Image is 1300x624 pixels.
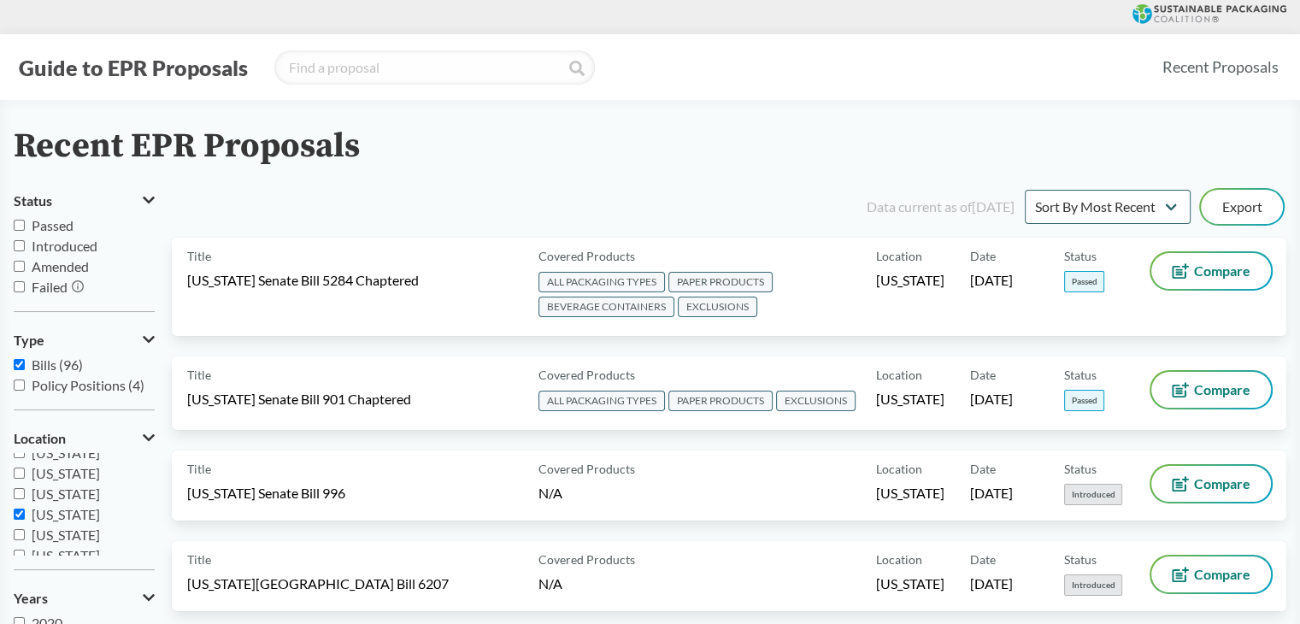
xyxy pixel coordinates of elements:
input: Bills (96) [14,359,25,370]
button: Years [14,584,155,613]
span: EXCLUSIONS [776,391,856,411]
div: Data current as of [DATE] [867,197,1015,217]
span: Title [187,366,211,384]
span: [DATE] [970,484,1013,503]
span: Status [1064,460,1097,478]
span: Policy Positions (4) [32,377,144,393]
span: Title [187,247,211,265]
span: [DATE] [970,390,1013,409]
h2: Recent EPR Proposals [14,127,360,166]
span: [US_STATE] [32,486,100,502]
span: Passed [1064,271,1104,292]
button: Guide to EPR Proposals [14,54,253,81]
button: Export [1201,190,1283,224]
span: [US_STATE] [876,390,944,409]
span: Date [970,247,996,265]
span: Date [970,366,996,384]
span: [US_STATE] [876,574,944,593]
input: [US_STATE] [14,550,25,561]
span: Covered Products [538,247,635,265]
span: BEVERAGE CONTAINERS [538,297,674,317]
button: Status [14,186,155,215]
button: Type [14,326,155,355]
span: [US_STATE] [32,506,100,522]
span: [US_STATE] [32,444,100,461]
span: Location [876,247,922,265]
span: Introduced [1064,484,1122,505]
span: [US_STATE] [32,527,100,543]
span: Introduced [1064,574,1122,596]
span: Years [14,591,48,606]
input: [US_STATE] [14,488,25,499]
span: Title [187,460,211,478]
span: EXCLUSIONS [678,297,757,317]
span: Bills (96) [32,356,83,373]
input: Passed [14,220,25,231]
span: Status [1064,550,1097,568]
span: PAPER PRODUCTS [668,391,773,411]
input: Policy Positions (4) [14,380,25,391]
span: N/A [538,485,562,501]
span: [US_STATE] [32,465,100,481]
input: [US_STATE] [14,447,25,458]
span: [US_STATE] [32,547,100,563]
span: Compare [1194,383,1250,397]
span: Failed [32,279,68,295]
span: Location [876,550,922,568]
span: Type [14,333,44,348]
input: Find a proposal [274,50,595,85]
span: Passed [32,217,74,233]
input: [US_STATE] [14,468,25,479]
span: Amended [32,258,89,274]
span: [US_STATE] Senate Bill 5284 Chaptered [187,271,419,290]
span: Compare [1194,264,1250,278]
span: Status [1064,247,1097,265]
span: Location [876,460,922,478]
span: ALL PACKAGING TYPES [538,391,665,411]
input: [US_STATE] [14,509,25,520]
span: [US_STATE] [876,484,944,503]
span: [US_STATE][GEOGRAPHIC_DATA] Bill 6207 [187,574,449,593]
span: ALL PACKAGING TYPES [538,272,665,292]
a: Recent Proposals [1155,48,1286,86]
span: Covered Products [538,550,635,568]
input: Introduced [14,240,25,251]
span: Status [14,193,52,209]
button: Compare [1151,556,1271,592]
span: Date [970,550,996,568]
span: [DATE] [970,271,1013,290]
input: Failed [14,281,25,292]
span: [US_STATE] [876,271,944,290]
button: Compare [1151,253,1271,289]
span: Passed [1064,390,1104,411]
input: Amended [14,261,25,272]
span: Location [14,431,66,446]
span: Location [876,366,922,384]
span: Covered Products [538,460,635,478]
span: Compare [1194,477,1250,491]
button: Compare [1151,372,1271,408]
input: [US_STATE] [14,529,25,540]
span: Introduced [32,238,97,254]
span: [US_STATE] Senate Bill 996 [187,484,345,503]
span: Compare [1194,568,1250,581]
button: Location [14,424,155,453]
span: Status [1064,366,1097,384]
button: Compare [1151,466,1271,502]
span: [US_STATE] Senate Bill 901 Chaptered [187,390,411,409]
span: Title [187,550,211,568]
span: N/A [538,575,562,592]
span: Date [970,460,996,478]
span: [DATE] [970,574,1013,593]
span: PAPER PRODUCTS [668,272,773,292]
span: Covered Products [538,366,635,384]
